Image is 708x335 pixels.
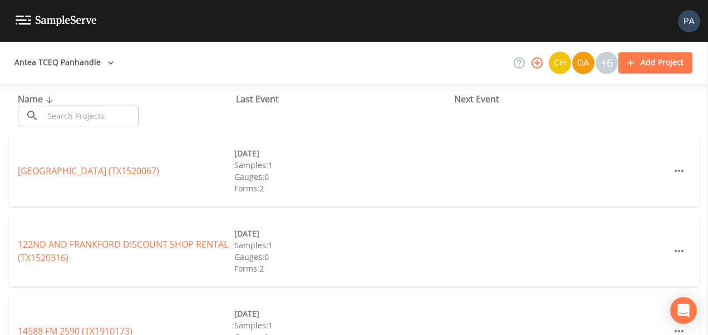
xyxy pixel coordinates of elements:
a: 122ND AND FRANKFORD DISCOUNT SHOP RENTAL (TX1520316) [18,238,228,264]
img: a84961a0472e9debc750dd08a004988d [572,52,594,74]
input: Search Projects [43,106,139,126]
div: Gauges: 0 [234,171,451,183]
div: +6 [596,52,618,74]
div: Open Intercom Messenger [670,297,697,324]
div: [DATE] [234,228,451,239]
div: Samples: 1 [234,319,451,331]
img: c74b8b8b1c7a9d34f67c5e0ca157ed15 [549,52,571,74]
a: [GEOGRAPHIC_DATA] (TX1520067) [18,165,159,177]
div: Forms: 2 [234,183,451,194]
button: Add Project [618,52,692,73]
span: Name [18,93,56,105]
div: [DATE] [234,308,451,319]
div: [DATE] [234,147,451,159]
div: Gauges: 0 [234,251,451,263]
div: Next Event [454,92,672,106]
div: Last Event [236,92,454,106]
div: Samples: 1 [234,159,451,171]
div: David Weber [572,52,595,74]
img: b17d2fe1905336b00f7c80abca93f3e1 [678,10,700,32]
img: logo [16,16,97,26]
button: Antea TCEQ Panhandle [10,52,119,73]
div: Samples: 1 [234,239,451,251]
div: Charles Medina [548,52,572,74]
div: Forms: 2 [234,263,451,274]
